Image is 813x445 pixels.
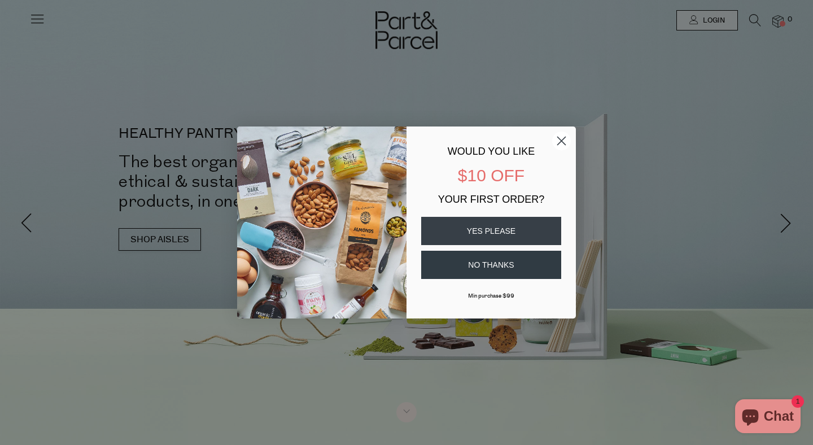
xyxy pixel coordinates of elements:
inbox-online-store-chat: Shopify online store chat [732,399,804,436]
button: Close dialog [552,131,571,151]
button: NO THANKS [421,251,561,279]
span: $10 OFF [458,166,524,185]
span: WOULD YOU LIKE [448,146,535,157]
button: YES PLEASE [421,217,561,245]
img: 43fba0fb-7538-40bc-babb-ffb1a4d097bc.jpeg [237,126,406,319]
span: Min purchase $99 [468,292,514,300]
span: YOUR FIRST ORDER? [438,194,545,205]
